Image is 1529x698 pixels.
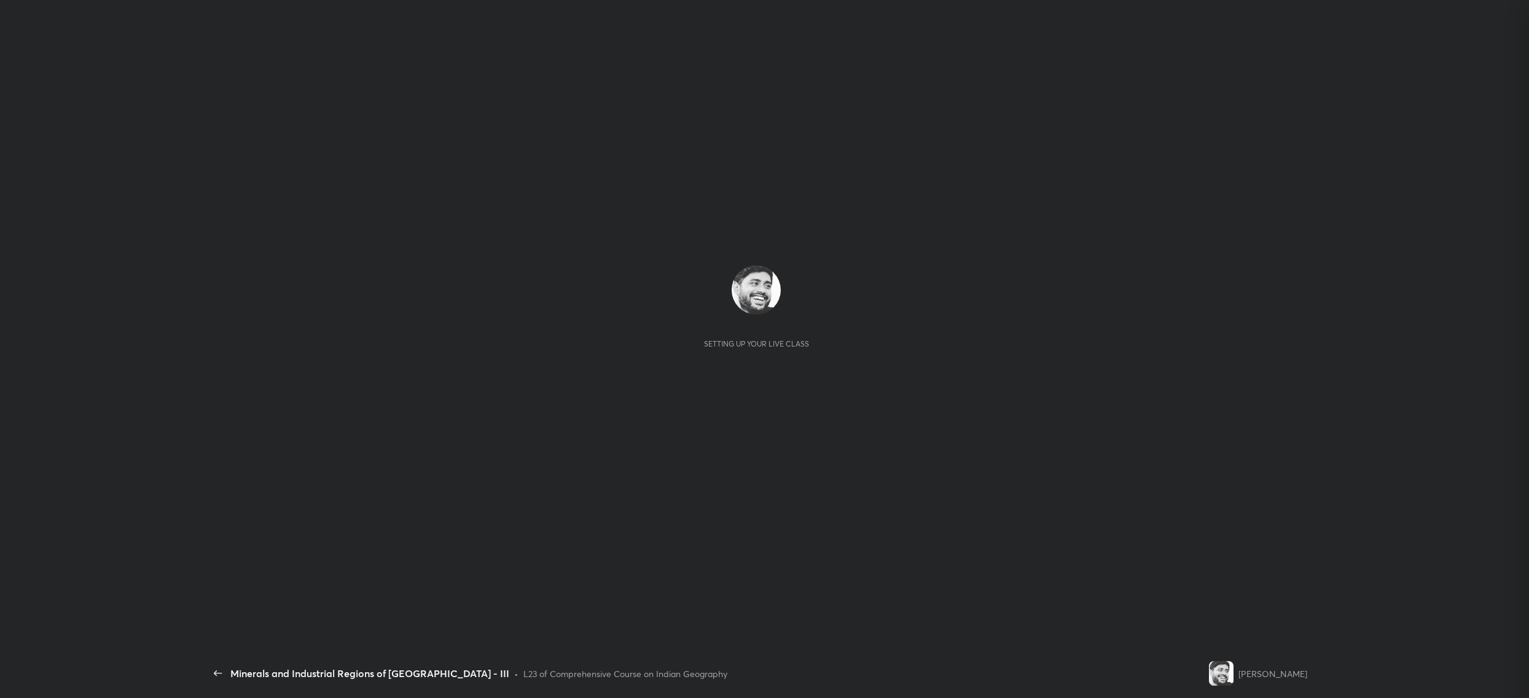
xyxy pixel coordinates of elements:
[230,666,509,681] div: Minerals and Industrial Regions of [GEOGRAPHIC_DATA] - III
[514,667,518,680] div: •
[704,339,809,348] div: Setting up your live class
[1238,667,1307,680] div: [PERSON_NAME]
[523,667,727,680] div: L23 of Comprehensive Course on Indian Geography
[1209,661,1234,686] img: 8a00575793784efba19b0fb88d013578.jpg
[732,265,781,315] img: 8a00575793784efba19b0fb88d013578.jpg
